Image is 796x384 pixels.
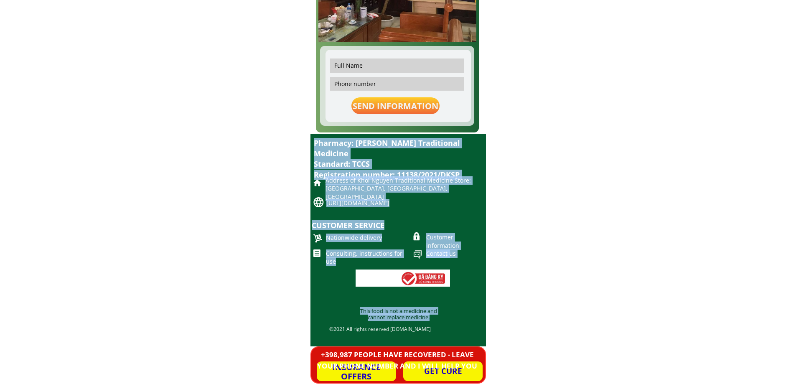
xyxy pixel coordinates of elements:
font: CUSTOMER SERVICE [312,220,384,230]
font: Standard: TCCS [314,159,370,169]
font: SEND INFORMATION [353,100,438,112]
font: Pharmacy: [PERSON_NAME] Traditional Medicine [314,138,460,158]
font: Contact us [426,249,456,257]
font: [URL][DOMAIN_NAME] [326,199,389,207]
font: Nationwide delivery [326,234,382,242]
font: This food is not a medicine and [360,307,437,315]
input: Full Name [332,58,462,73]
font: +398,987 PEOPLE HAVE RECOVERED - LEAVE YOUR PHONE NUMBER AND I WILL HELP YOU [317,350,477,371]
font: Customer information security [426,233,459,257]
font: cannot replace medicine. [368,313,430,321]
font: Address of Khoi Nguyen Traditional Medicine Store: [GEOGRAPHIC_DATA], [GEOGRAPHIC_DATA], [GEOGRAP... [326,176,471,201]
input: Phone number [332,77,462,91]
font: Registration number: 11138/2021/DKSP [314,170,460,180]
font: ©2021 All rights reserved [DOMAIN_NAME] [329,326,431,333]
font: Consulting, instructions for use [326,249,402,266]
